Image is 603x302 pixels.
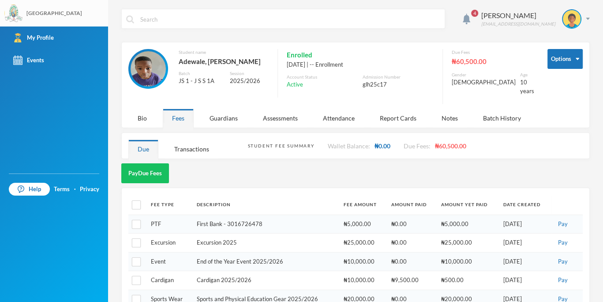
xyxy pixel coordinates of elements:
span: Wallet Balance: [328,142,370,150]
div: Batch History [474,109,530,128]
td: ₦5,000.00 [339,215,386,234]
span: 4 [471,10,478,17]
img: STUDENT [131,51,166,87]
div: Account Status [287,74,358,80]
th: Amount Paid [387,195,437,215]
div: Gender [452,72,516,78]
div: 2025/2026 [230,77,269,86]
td: [DATE] [499,252,551,271]
button: Pay [555,276,570,285]
td: [DATE] [499,271,551,290]
div: glh25c17 [363,80,434,89]
div: · [74,185,76,194]
td: ₦0.00 [387,252,437,271]
div: [EMAIL_ADDRESS][DOMAIN_NAME] [481,21,555,27]
td: [DATE] [499,215,551,234]
div: Due Fees [452,49,534,56]
div: Assessments [254,109,307,128]
div: Bio [128,109,156,128]
img: logo [5,5,22,23]
a: Help [9,183,50,196]
span: Due Fees: [404,142,431,150]
div: Session [230,70,269,77]
th: Description [192,195,340,215]
td: Event [146,252,192,271]
div: [GEOGRAPHIC_DATA] [26,9,82,17]
button: Pay [555,238,570,248]
div: Batch [179,70,223,77]
span: Enrolled [287,49,312,60]
th: Amount Yet Paid [437,195,499,215]
div: Due [128,140,158,159]
div: Transactions [165,140,218,159]
img: search [126,15,134,23]
img: STUDENT [563,10,581,28]
a: Terms [54,185,70,194]
div: Notes [432,109,467,128]
div: Report Cards [371,109,426,128]
td: [DATE] [499,234,551,253]
span: ₦0.00 [375,142,390,150]
input: Search [139,9,440,29]
td: Cardigan [146,271,192,290]
td: Cardigan 2025/2026 [192,271,340,290]
div: Fees [163,109,194,128]
div: [PERSON_NAME] [481,10,555,21]
div: [DATE] | -- Enrollment [287,60,434,69]
th: Fee Amount [339,195,386,215]
button: PayDue Fees [121,163,169,183]
div: Events [13,56,44,65]
button: Options [547,49,583,69]
td: ₦5,000.00 [437,215,499,234]
div: Guardians [200,109,247,128]
div: Age [520,72,534,78]
td: ₦0.00 [387,215,437,234]
div: JS 1 - J S S 1A [179,77,223,86]
td: Excursion [146,234,192,253]
td: Excursion 2025 [192,234,340,253]
td: PTF [146,215,192,234]
td: ₦25,000.00 [437,234,499,253]
td: ₦500.00 [437,271,499,290]
td: ₦0.00 [387,234,437,253]
div: Adewale, [PERSON_NAME] [179,56,269,67]
td: ₦10,000.00 [339,252,386,271]
td: ₦10,000.00 [339,271,386,290]
div: Attendance [314,109,364,128]
div: ₦60,500.00 [452,56,534,67]
td: ₦10,000.00 [437,252,499,271]
div: Student name [179,49,269,56]
th: Fee Type [146,195,192,215]
a: Privacy [80,185,99,194]
button: Pay [555,219,570,229]
div: [DEMOGRAPHIC_DATA] [452,78,516,87]
button: Pay [555,257,570,267]
div: 10 years [520,78,534,95]
td: First Bank - 3016726478 [192,215,340,234]
td: End of the Year Event 2025/2026 [192,252,340,271]
div: Student Fee Summary [248,143,315,149]
span: ₦60,500.00 [435,142,466,150]
td: ₦25,000.00 [339,234,386,253]
th: Date Created [499,195,551,215]
div: Admission Number [363,74,434,80]
span: Active [287,80,303,89]
td: ₦9,500.00 [387,271,437,290]
div: My Profile [13,33,54,42]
